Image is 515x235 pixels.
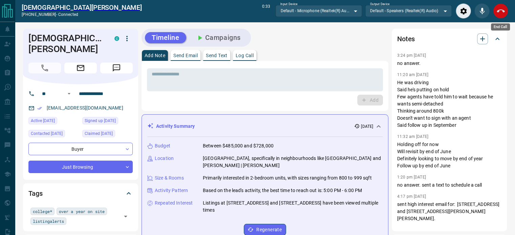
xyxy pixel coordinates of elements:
p: [GEOGRAPHIC_DATA], specifically in neighbourhoods like [GEOGRAPHIC_DATA] and [PERSON_NAME] | [PER... [203,155,383,169]
div: Fri Sep 05 2025 [28,130,79,139]
div: Activity Summary[DATE] [147,120,383,133]
span: Contacted [DATE] [31,130,63,137]
h2: Notes [397,33,415,44]
p: Listings at [STREET_ADDRESS] and [STREET_ADDRESS] have been viewed multiple times [203,199,383,214]
div: Mute [474,3,490,19]
div: End Call [493,3,508,19]
h2: Tags [28,188,42,199]
h1: [DEMOGRAPHIC_DATA][PERSON_NAME] [28,33,104,54]
span: Signed up [DATE] [85,117,116,124]
span: Call [28,63,61,73]
p: He was driving Said he's putting on hold Few agents have told him to wait because he wants semi-d... [397,79,501,129]
button: Timeline [145,32,186,43]
p: 4:17 pm [DATE] [397,194,426,199]
span: listingalerts [33,218,64,225]
div: Tags [28,185,133,202]
p: Holding off for now Will revisit by end of June Definitely looking to move by end of year Follow ... [397,141,501,169]
svg: Email Verified [37,106,42,111]
span: Claimed [DATE] [85,130,113,137]
label: Input Device [280,2,298,6]
div: Wed Jul 15 2020 [82,117,133,126]
p: no answer. [397,60,501,67]
p: Size & Rooms [155,174,184,182]
p: [DATE] [361,123,373,130]
p: Budget [155,142,170,149]
p: Send Text [206,53,228,58]
p: 3:24 pm [DATE] [397,53,426,58]
label: Output Device [370,2,389,6]
span: Email [64,63,97,73]
span: over a year on site [59,208,105,215]
div: Default - Speakers (Realtek(R) Audio) [365,5,452,17]
p: Activity Pattern [155,187,188,194]
div: Buyer [28,143,133,155]
button: Open [121,212,130,221]
span: Message [100,63,133,73]
p: Primarily interested in 2-bedroom units, with sizes ranging from 800 to 999 sqft [203,174,372,182]
div: Notes [397,31,501,47]
p: Add Note [145,53,165,58]
p: Repeated Interest [155,199,193,207]
a: [DEMOGRAPHIC_DATA][PERSON_NAME] [22,3,142,11]
p: Between $485,000 and $728,000 [203,142,274,149]
div: Fri Jul 25 2025 [28,117,79,126]
p: 0:33 [262,3,270,19]
p: Based on the lead's activity, the best time to reach out is: 5:00 PM - 6:00 PM [203,187,362,194]
div: condos.ca [114,36,119,41]
div: Tue Jun 22 2021 [82,130,133,139]
p: 11:20 am [DATE] [397,72,428,77]
p: Send Email [173,53,198,58]
a: [EMAIL_ADDRESS][DOMAIN_NAME] [47,105,123,111]
span: college* [33,208,52,215]
p: Log Call [236,53,254,58]
p: 1:20 pm [DATE] [397,175,426,180]
p: no answer. sent a text to schedule a call [397,182,501,189]
button: Campaigns [189,32,248,43]
div: End Call [491,23,510,30]
p: 11:32 am [DATE] [397,134,428,139]
p: [PHONE_NUMBER] - [22,11,142,18]
div: Default - Microphone (Realtek(R) Audio) [276,5,362,17]
div: Audio Settings [456,3,471,19]
span: connected [58,12,78,17]
p: Location [155,155,174,162]
span: Active [DATE] [31,117,55,124]
p: sent high interest email for: [STREET_ADDRESS] and [STREET_ADDRESS][PERSON_NAME][PERSON_NAME]. [397,201,501,222]
div: Just Browsing [28,161,133,173]
button: Open [65,90,73,98]
p: Activity Summary [156,123,195,130]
